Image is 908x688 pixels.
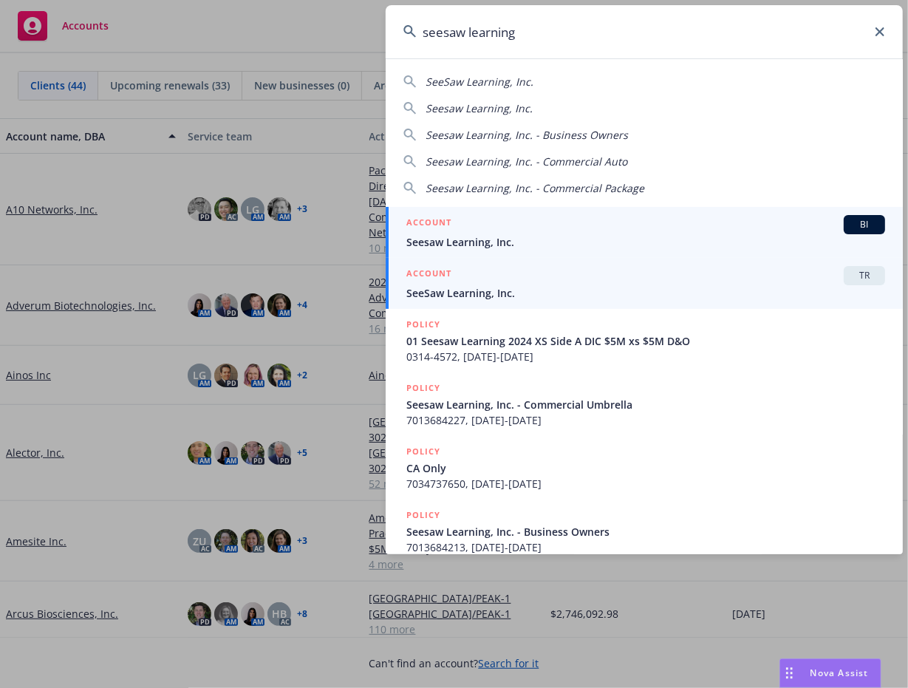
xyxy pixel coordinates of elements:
[850,218,879,231] span: BI
[406,349,885,364] span: 0314-4572, [DATE]-[DATE]
[386,372,903,436] a: POLICYSeesaw Learning, Inc. - Commercial Umbrella7013684227, [DATE]-[DATE]
[406,444,440,459] h5: POLICY
[779,658,881,688] button: Nova Assist
[426,101,533,115] span: Seesaw Learning, Inc.
[406,333,885,349] span: 01 Seesaw Learning 2024 XS Side A DIC $5M xs $5M D&O
[406,266,451,284] h5: ACCOUNT
[406,476,885,491] span: 7034737650, [DATE]-[DATE]
[426,128,628,142] span: Seesaw Learning, Inc. - Business Owners
[406,412,885,428] span: 7013684227, [DATE]-[DATE]
[406,539,885,555] span: 7013684213, [DATE]-[DATE]
[406,215,451,233] h5: ACCOUNT
[850,269,879,282] span: TR
[780,659,799,687] div: Drag to move
[426,154,627,168] span: Seesaw Learning, Inc. - Commercial Auto
[406,397,885,412] span: Seesaw Learning, Inc. - Commercial Umbrella
[406,381,440,395] h5: POLICY
[426,75,533,89] span: SeeSaw Learning, Inc.
[810,667,869,679] span: Nova Assist
[406,234,885,250] span: Seesaw Learning, Inc.
[406,508,440,522] h5: POLICY
[406,460,885,476] span: CA Only
[426,181,644,195] span: Seesaw Learning, Inc. - Commercial Package
[386,258,903,309] a: ACCOUNTTRSeeSaw Learning, Inc.
[386,309,903,372] a: POLICY01 Seesaw Learning 2024 XS Side A DIC $5M xs $5M D&O0314-4572, [DATE]-[DATE]
[406,285,885,301] span: SeeSaw Learning, Inc.
[406,524,885,539] span: Seesaw Learning, Inc. - Business Owners
[386,5,903,58] input: Search...
[386,436,903,500] a: POLICYCA Only7034737650, [DATE]-[DATE]
[386,500,903,563] a: POLICYSeesaw Learning, Inc. - Business Owners7013684213, [DATE]-[DATE]
[386,207,903,258] a: ACCOUNTBISeesaw Learning, Inc.
[406,317,440,332] h5: POLICY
